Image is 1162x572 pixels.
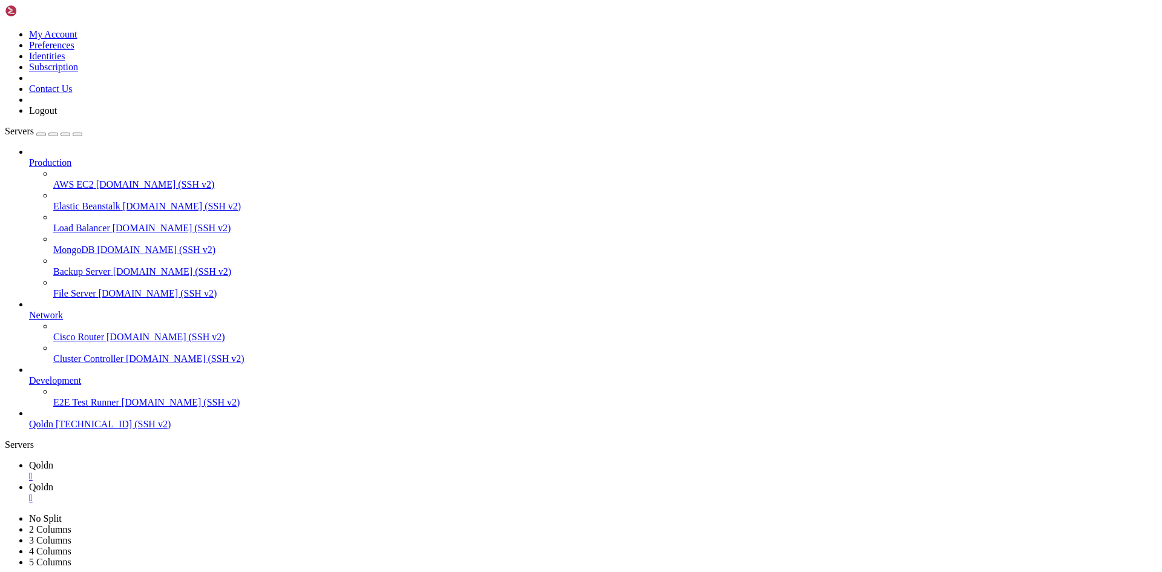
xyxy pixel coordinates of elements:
a: Production [29,157,1157,168]
span: Qoldn [29,460,53,470]
x-row: 145 updates can be applied immediately. [5,200,1005,211]
span: [DOMAIN_NAME] (SSH v2) [126,353,245,364]
li: Qoldn [TECHNICAL_ID] (SSH v2) [29,408,1157,430]
span: [DOMAIN_NAME] (SSH v2) [113,223,231,233]
a: Cluster Controller [DOMAIN_NAME] (SSH v2) [53,353,1157,364]
a: Elastic Beanstalk [DOMAIN_NAME] (SSH v2) [53,201,1157,212]
x-row: Current CPU usage : 4.37188%. [5,406,1005,416]
img: Shellngn [5,5,74,17]
span: [DOMAIN_NAME] (SSH v2) [123,201,241,211]
a: Qoldn [TECHNICAL_ID] (SSH v2) [29,419,1157,430]
span: [DOMAIN_NAME] (SSH v2) [97,245,215,255]
x-row: Visit [URL][DOMAIN_NAME] [5,344,1005,355]
x-row: You have new mail. [5,303,1005,314]
li: Production [29,146,1157,299]
span: Production [29,157,71,168]
a: No Split [29,513,62,524]
a: 3 Columns [29,535,71,545]
li: Network [29,299,1157,364]
li: File Server [DOMAIN_NAME] (SSH v2) [53,277,1157,299]
a: Backup Server [DOMAIN_NAME] (SSH v2) [53,266,1157,277]
a: Cisco Router [DOMAIN_NAME] (SSH v2) [53,332,1157,343]
x-row: root@ubuntu-8gb-fsn1-4:~# [5,478,1005,488]
x-row: Current Disk usage : 26/75GB (36%). [5,427,1005,437]
span: File Server [53,288,96,298]
li: Cisco Router [DOMAIN_NAME] (SSH v2) [53,321,1157,343]
li: Development [29,364,1157,408]
a: Subscription [29,62,78,72]
a:  [29,493,1157,504]
a: Development [29,375,1157,386]
x-row: Current Load average: 0.26, 0.32, 0.18 [5,396,1005,406]
x-row: System information as of [DATE] [5,56,1005,67]
x-row: This server has installed CyberPanel. [5,334,1005,344]
x-row: 20 additional security updates can be applied with ESM Apps. [5,231,1005,242]
span: Cluster Controller [53,353,123,364]
li: Backup Server [DOMAIN_NAME] (SSH v2) [53,255,1157,277]
a: My Account [29,29,77,39]
x-row: System uptime : 0 days, 0 hours, 7 minutes. [5,437,1005,447]
span: Load Balancer [53,223,110,233]
x-row: Current RAM usage : 706/15606MB (4.52%). [5,416,1005,427]
a: 4 Columns [29,546,71,556]
a: 5 Columns [29,557,71,567]
a: Servers [5,126,82,136]
span: Backup Server [53,266,111,277]
div: (26, 46) [137,478,142,488]
a: E2E Test Runner [DOMAIN_NAME] (SSH v2) [53,397,1157,408]
x-row: Expanded Security Maintenance for Applications is not enabled. [5,180,1005,190]
span: MongoDB [53,245,94,255]
a: Contact Us [29,84,73,94]
a: MongoDB [DOMAIN_NAME] (SSH v2) [53,245,1157,255]
x-row: Forum [URL][DOMAIN_NAME] [5,355,1005,365]
x-row: [URL][DOMAIN_NAME] [5,159,1005,169]
span: [DOMAIN_NAME] (SSH v2) [113,266,232,277]
x-row: Last login: [DATE] [5,314,1005,324]
a: Qoldn [29,460,1157,482]
a: File Server [DOMAIN_NAME] (SSH v2) [53,288,1157,299]
a: Preferences [29,40,74,50]
x-row: Memory usage: 4% IPv4 address for eth0: [TECHNICAL_ID] [5,97,1005,108]
x-row: New release '24.04.3 LTS' available. [5,262,1005,272]
li: Load Balancer [DOMAIN_NAME] (SSH v2) [53,212,1157,234]
x-row: Current Server time : [DATE] 06:34:53. [5,386,1005,396]
li: Elastic Beanstalk [DOMAIN_NAME] (SSH v2) [53,190,1157,212]
span: E2E Test Runner [53,397,119,407]
li: MongoDB [DOMAIN_NAME] (SSH v2) [53,234,1157,255]
span: Network [29,310,63,320]
div: Servers [5,439,1157,450]
a: Load Balancer [DOMAIN_NAME] (SSH v2) [53,223,1157,234]
span: Qoldn [29,419,53,429]
a: 2 Columns [29,524,71,534]
x-row: Usage of /: 34.5% of 74.79GB Users logged in: 1 [5,87,1005,97]
a:  [29,471,1157,482]
a: AWS EC2 [DOMAIN_NAME] (SSH v2) [53,179,1157,190]
li: AWS EC2 [DOMAIN_NAME] (SSH v2) [53,168,1157,190]
x-row: * Strictly confined Kubernetes makes edge and IoT secure. Learn how MicroK8s [5,128,1005,139]
span: AWS EC2 [53,179,94,189]
x-row: just raised the bar for easy, resilient and secure K8s cluster deployment. [5,139,1005,149]
span: Cisco Router [53,332,104,342]
x-row: * Documentation: [URL][DOMAIN_NAME] [5,15,1005,25]
a: Logout [29,105,57,116]
x-row: Enjoy your accelerated Internet by CyberPanel. [5,458,1005,468]
span: [DOMAIN_NAME] (SSH v2) [96,179,215,189]
a: Network [29,310,1157,321]
span: Development [29,375,81,386]
span: Qoldn [29,482,53,492]
span: [TECHNICAL_ID] (SSH v2) [56,419,171,429]
li: Cluster Controller [DOMAIN_NAME] (SSH v2) [53,343,1157,364]
span: Elastic Beanstalk [53,201,120,211]
span: Servers [5,126,34,136]
x-row: Run 'do-release-upgrade' to upgrade to it. [5,272,1005,283]
span: [DOMAIN_NAME] (SSH v2) [107,332,225,342]
x-row: System load: 0.26 Processes: 178 [5,77,1005,87]
x-row: * Support: [URL][DOMAIN_NAME] [5,36,1005,46]
a: Qoldn [29,482,1157,504]
x-row: To see these additional updates run: apt list --upgradable [5,211,1005,221]
x-row: Swap usage: 0% IPv6 address for eth0: [TECHNICAL_ID] [5,108,1005,118]
span: [DOMAIN_NAME] (SSH v2) [99,288,217,298]
x-row: * Management: [URL][DOMAIN_NAME] [5,25,1005,36]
